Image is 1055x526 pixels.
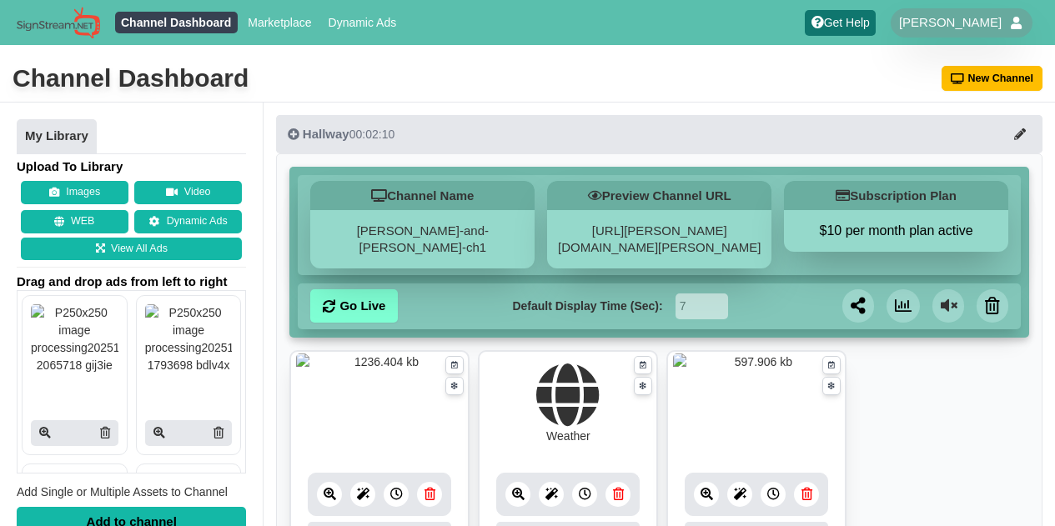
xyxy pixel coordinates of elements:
[21,210,128,233] button: WEB
[805,10,876,36] a: Get Help
[145,304,233,388] img: P250x250 image processing20251002 1793698 bdlv4x
[13,62,249,95] div: Channel Dashboard
[134,210,242,233] a: Dynamic Ads
[17,119,97,154] a: My Library
[322,12,403,33] a: Dynamic Ads
[303,127,349,141] span: Hallway
[134,181,242,204] button: Video
[899,14,1002,31] span: [PERSON_NAME]
[310,181,535,210] h5: Channel Name
[276,115,1042,153] button: Hallway00:02:10
[558,223,761,254] a: [URL][PERSON_NAME][DOMAIN_NAME][PERSON_NAME]
[673,353,840,458] img: 597.906 kb
[242,12,318,33] a: Marketplace
[512,298,662,315] label: Default Display Time (Sec):
[21,238,242,261] a: View All Ads
[310,289,398,323] a: Go Live
[31,304,118,388] img: P250x250 image processing20251006 2065718 gij3ie
[21,181,128,204] button: Images
[115,12,238,33] a: Channel Dashboard
[547,181,771,210] h5: Preview Channel URL
[296,353,463,458] img: 1236.404 kb
[546,428,590,445] div: Weather
[784,223,1008,239] button: $10 per month plan active
[784,181,1008,210] h5: Subscription Plan
[310,210,535,268] div: [PERSON_NAME]-and-[PERSON_NAME]-ch1
[17,158,246,175] h4: Upload To Library
[288,126,394,143] div: 00:02:10
[942,66,1043,91] button: New Channel
[676,293,728,319] input: Seconds
[17,7,100,39] img: Sign Stream.NET
[17,273,246,290] span: Drag and drop ads from left to right
[17,485,228,498] span: Add Single or Multiple Assets to Channel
